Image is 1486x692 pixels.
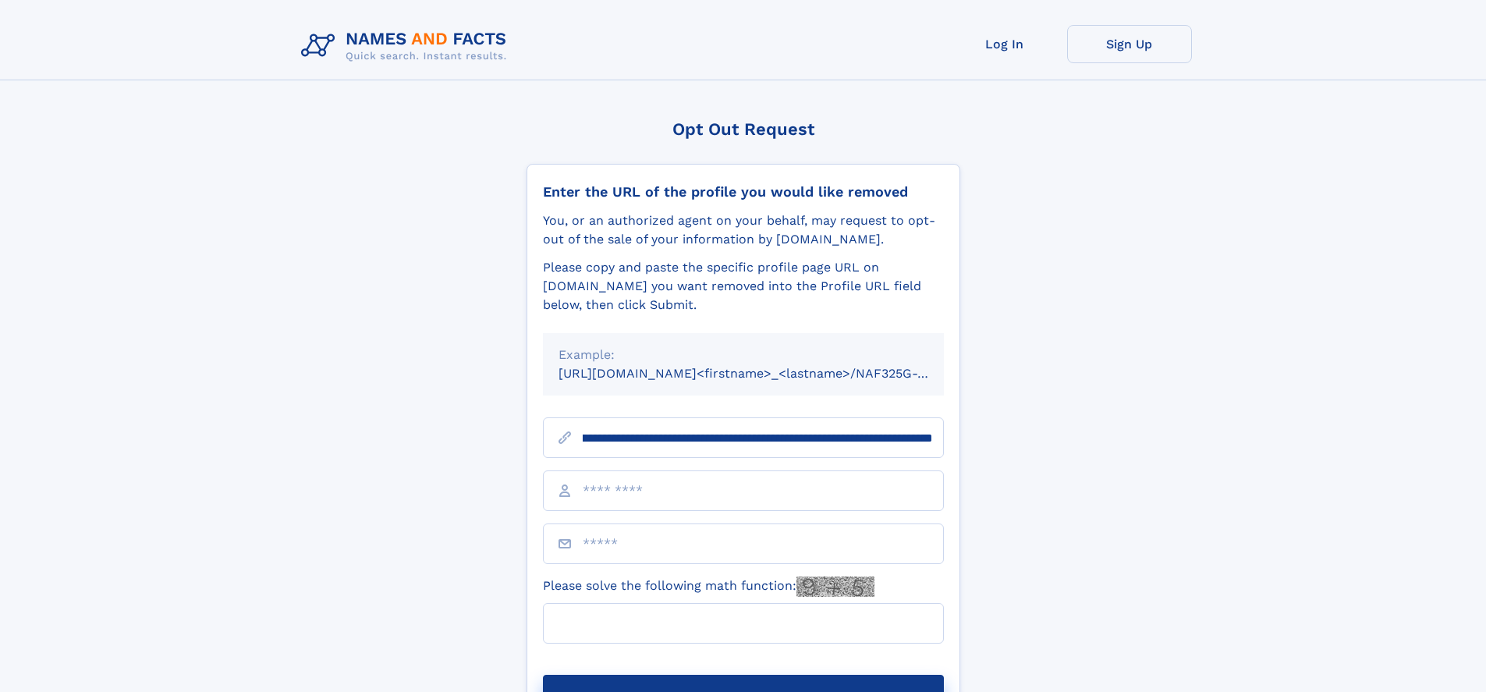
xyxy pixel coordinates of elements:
[543,183,944,201] div: Enter the URL of the profile you would like removed
[543,211,944,249] div: You, or an authorized agent on your behalf, may request to opt-out of the sale of your informatio...
[559,346,928,364] div: Example:
[527,119,960,139] div: Opt Out Request
[1067,25,1192,63] a: Sign Up
[543,577,874,597] label: Please solve the following math function:
[295,25,520,67] img: Logo Names and Facts
[942,25,1067,63] a: Log In
[559,366,974,381] small: [URL][DOMAIN_NAME]<firstname>_<lastname>/NAF325G-xxxxxxxx
[543,258,944,314] div: Please copy and paste the specific profile page URL on [DOMAIN_NAME] you want removed into the Pr...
